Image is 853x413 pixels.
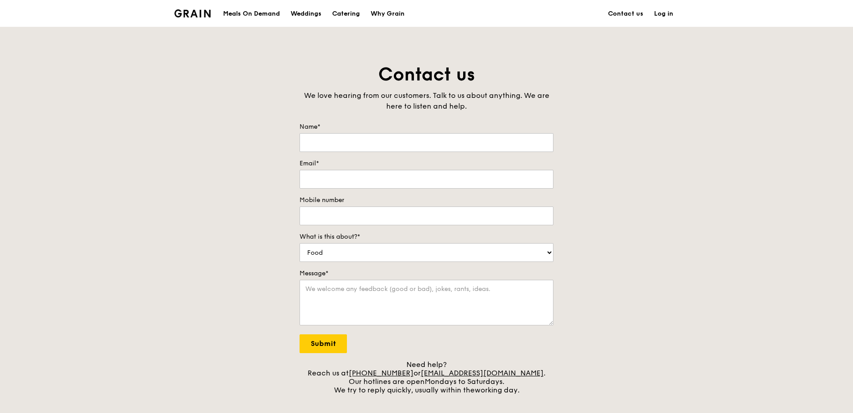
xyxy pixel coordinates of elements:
[365,0,410,27] a: Why Grain
[223,0,280,27] div: Meals On Demand
[421,369,544,377] a: [EMAIL_ADDRESS][DOMAIN_NAME]
[603,0,649,27] a: Contact us
[649,0,679,27] a: Log in
[349,369,414,377] a: [PHONE_NUMBER]
[332,0,360,27] div: Catering
[300,196,553,205] label: Mobile number
[327,0,365,27] a: Catering
[300,63,553,87] h1: Contact us
[300,122,553,131] label: Name*
[475,386,519,394] span: working day.
[285,0,327,27] a: Weddings
[300,232,553,241] label: What is this about?*
[291,0,321,27] div: Weddings
[425,377,504,386] span: Mondays to Saturdays.
[300,159,553,168] label: Email*
[300,360,553,394] div: Need help? Reach us at or . Our hotlines are open We try to reply quickly, usually within the
[174,9,211,17] img: Grain
[300,334,347,353] input: Submit
[300,90,553,112] div: We love hearing from our customers. Talk to us about anything. We are here to listen and help.
[371,0,405,27] div: Why Grain
[300,269,553,278] label: Message*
